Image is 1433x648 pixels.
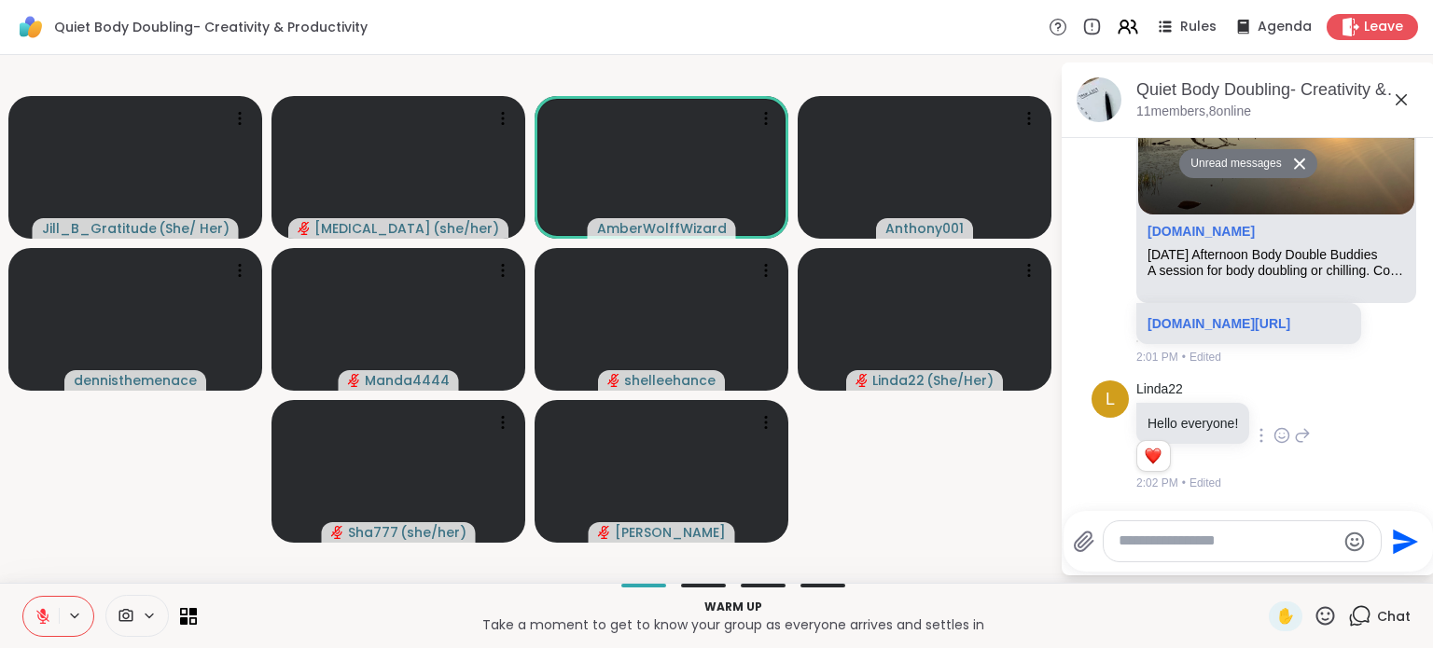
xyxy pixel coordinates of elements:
[615,523,726,542] span: [PERSON_NAME]
[1119,531,1336,551] textarea: Type your message
[1190,475,1221,491] span: Edited
[885,219,964,238] span: Anthony001
[1190,349,1221,365] span: Edited
[314,219,431,238] span: [MEDICAL_DATA]
[1258,18,1312,36] span: Agenda
[348,374,361,387] span: audio-muted
[1136,380,1183,399] a: Linda22
[1136,103,1251,121] p: 11 members, 8 online
[1148,316,1290,331] a: [DOMAIN_NAME][URL]
[1136,78,1420,102] div: Quiet Body Doubling- Creativity & Productivity, [DATE]
[624,371,716,390] span: shelleehance
[1377,607,1411,626] span: Chat
[1276,605,1295,627] span: ✋
[1182,349,1186,365] span: •
[54,18,368,36] span: Quiet Body Doubling- Creativity & Productivity
[1136,349,1178,365] span: 2:01 PM
[872,371,925,390] span: Linda22
[1148,263,1405,279] div: A session for body doubling or chilling. Come work on whatever tasks you have! Just want company ...
[1343,531,1366,553] button: Emoji picker
[1148,414,1238,433] p: Hello everyone!
[607,374,620,387] span: audio-muted
[298,222,311,235] span: audio-muted
[1143,448,1162,463] button: Reactions: love
[331,526,344,539] span: audio-muted
[433,219,499,238] span: ( she/her )
[1179,149,1287,179] button: Unread messages
[856,374,869,387] span: audio-muted
[1148,247,1405,263] div: [DATE] Afternoon Body Double Buddies
[1182,475,1186,491] span: •
[1382,520,1424,562] button: Send
[1364,18,1403,36] span: Leave
[159,219,230,238] span: ( She/ Her )
[598,526,611,539] span: audio-muted
[1180,18,1217,36] span: Rules
[208,615,1258,634] p: Take a moment to get to know your group as everyone arrives and settles in
[1106,387,1115,412] span: L
[926,371,994,390] span: ( She/Her )
[15,11,47,43] img: ShareWell Logomark
[400,523,466,542] span: ( she/her )
[42,219,157,238] span: Jill_B_Gratitude
[1148,224,1255,239] a: Attachment
[1136,475,1178,491] span: 2:02 PM
[1077,77,1121,122] img: Quiet Body Doubling- Creativity & Productivity, Oct 08
[365,371,450,390] span: Manda4444
[1137,441,1170,471] div: Reaction list
[208,599,1258,615] p: Warm up
[74,371,197,390] span: dennisthemenace
[348,523,398,542] span: Sha777
[597,219,727,238] span: AmberWolffWizard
